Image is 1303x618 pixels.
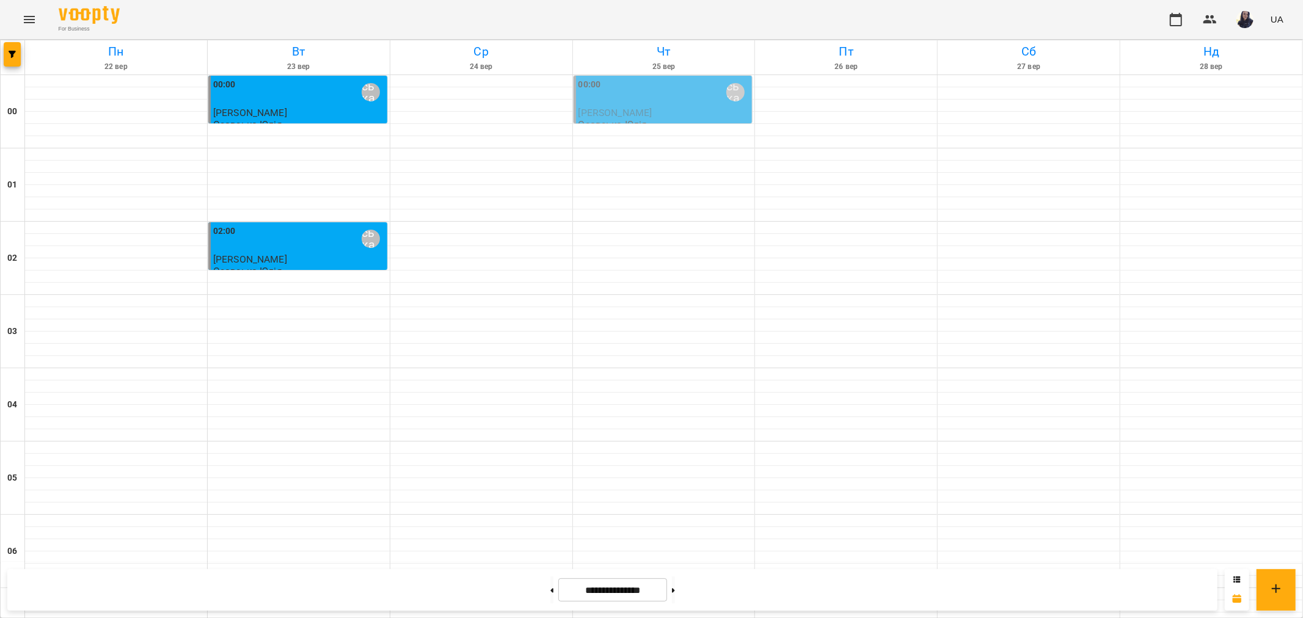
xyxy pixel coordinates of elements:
[210,42,388,61] h6: Вт
[1236,11,1254,28] img: de66a22b4ea812430751315b74cfe34b.jpg
[213,225,236,238] label: 02:00
[7,545,17,558] h6: 06
[575,61,753,73] h6: 25 вер
[27,42,205,61] h6: Пн
[7,325,17,338] h6: 03
[15,5,44,34] button: Menu
[7,471,17,485] h6: 05
[579,107,652,118] span: [PERSON_NAME]
[392,42,571,61] h6: Ср
[362,230,380,248] div: Осовська Юлія
[757,42,935,61] h6: Пт
[726,83,745,101] div: Осовська Юлія
[1122,42,1301,61] h6: Нд
[59,25,120,33] span: For Business
[213,253,287,265] span: [PERSON_NAME]
[575,42,753,61] h6: Чт
[579,119,648,129] p: Осовська Юлія
[362,83,380,101] div: Осовська Юлія
[940,61,1118,73] h6: 27 вер
[7,252,17,265] h6: 02
[213,266,282,276] p: Осовська Юлія
[757,61,935,73] h6: 26 вер
[210,61,388,73] h6: 23 вер
[392,61,571,73] h6: 24 вер
[213,107,287,118] span: [PERSON_NAME]
[1122,61,1301,73] h6: 28 вер
[27,61,205,73] h6: 22 вер
[579,78,601,92] label: 00:00
[213,119,282,129] p: Осовська Юлія
[7,105,17,118] h6: 00
[1266,8,1288,31] button: UA
[213,78,236,92] label: 00:00
[7,398,17,412] h6: 04
[59,6,120,24] img: Voopty Logo
[940,42,1118,61] h6: Сб
[1271,13,1283,26] span: UA
[7,178,17,192] h6: 01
